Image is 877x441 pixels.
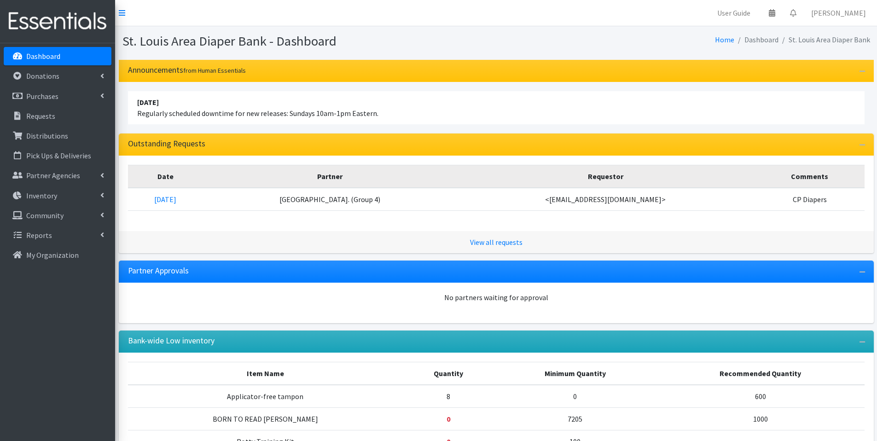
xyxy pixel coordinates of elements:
[26,92,58,101] p: Purchases
[447,414,450,424] strong: Below minimum quantity
[494,385,656,408] td: 0
[26,151,91,160] p: Pick Ups & Deliveries
[26,71,59,81] p: Donations
[128,139,205,149] h3: Outstanding Requests
[154,195,176,204] a: [DATE]
[4,127,111,145] a: Distributions
[755,188,865,211] td: CP Diapers
[456,188,755,211] td: <[EMAIL_ADDRESS][DOMAIN_NAME]>
[656,362,865,385] th: Recommended Quantity
[656,407,865,430] td: 1000
[128,336,215,346] h3: Bank-wide Low inventory
[203,188,457,211] td: [GEOGRAPHIC_DATA]. (Group 4)
[183,66,246,75] small: from Human Essentials
[710,4,758,22] a: User Guide
[122,33,493,49] h1: St. Louis Area Diaper Bank - Dashboard
[4,6,111,37] img: HumanEssentials
[128,292,865,303] div: No partners waiting for approval
[403,385,494,408] td: 8
[26,211,64,220] p: Community
[26,191,57,200] p: Inventory
[128,65,246,75] h3: Announcements
[128,407,403,430] td: BORN TO READ [PERSON_NAME]
[4,47,111,65] a: Dashboard
[4,67,111,85] a: Donations
[4,186,111,205] a: Inventory
[804,4,873,22] a: [PERSON_NAME]
[470,238,523,247] a: View all requests
[128,362,403,385] th: Item Name
[494,362,656,385] th: Minimum Quantity
[4,246,111,264] a: My Organization
[137,98,159,107] strong: [DATE]
[755,165,865,188] th: Comments
[778,33,870,46] li: St. Louis Area Diaper Bank
[128,266,189,276] h3: Partner Approvals
[4,226,111,244] a: Reports
[26,250,79,260] p: My Organization
[4,107,111,125] a: Requests
[26,52,60,61] p: Dashboard
[26,111,55,121] p: Requests
[715,35,734,44] a: Home
[4,146,111,165] a: Pick Ups & Deliveries
[128,165,203,188] th: Date
[494,407,656,430] td: 7205
[203,165,457,188] th: Partner
[656,385,865,408] td: 600
[26,131,68,140] p: Distributions
[734,33,778,46] li: Dashboard
[4,206,111,225] a: Community
[128,91,865,124] li: Regularly scheduled downtime for new releases: Sundays 10am-1pm Eastern.
[4,166,111,185] a: Partner Agencies
[403,362,494,385] th: Quantity
[26,231,52,240] p: Reports
[4,87,111,105] a: Purchases
[26,171,80,180] p: Partner Agencies
[128,385,403,408] td: Applicator-free tampon
[456,165,755,188] th: Requestor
